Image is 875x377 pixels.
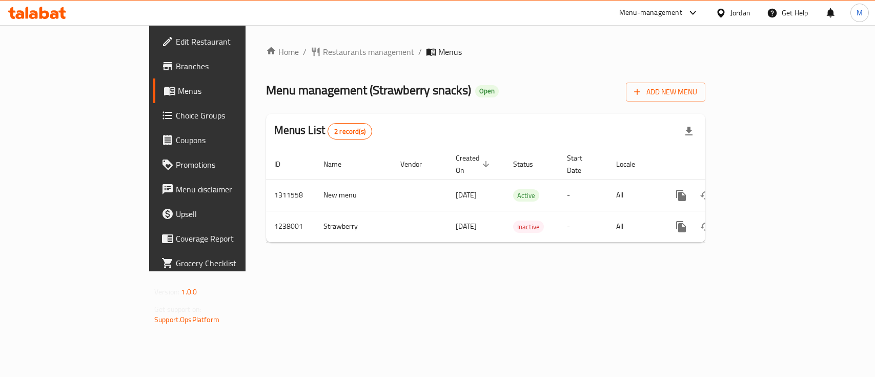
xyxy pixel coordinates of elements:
a: Support.OpsPlatform [154,313,219,326]
span: Start Date [567,152,596,176]
span: Vendor [400,158,435,170]
span: Restaurants management [323,46,414,58]
span: [DATE] [456,220,477,233]
a: Restaurants management [311,46,414,58]
span: Promotions [176,158,287,171]
span: Created On [456,152,493,176]
span: 2 record(s) [328,127,372,136]
span: Open [475,87,499,95]
td: - [559,211,608,242]
span: Status [513,158,546,170]
span: M [857,7,863,18]
li: / [303,46,307,58]
span: Menus [178,85,287,97]
span: Coupons [176,134,287,146]
a: Upsell [153,202,295,226]
span: 1.0.0 [181,285,197,299]
span: Coverage Report [176,232,287,245]
a: Coverage Report [153,226,295,251]
a: Menus [153,78,295,103]
div: Open [475,85,499,97]
span: Get support on: [154,303,201,316]
button: Change Status [694,214,718,239]
span: Menu management ( Strawberry snacks ) [266,78,471,102]
a: Edit Restaurant [153,29,295,54]
li: / [418,46,422,58]
span: Name [323,158,355,170]
span: [DATE] [456,188,477,202]
a: Promotions [153,152,295,177]
td: - [559,180,608,211]
td: All [608,211,661,242]
div: Jordan [730,7,750,18]
span: Version: [154,285,179,299]
span: Edit Restaurant [176,35,287,48]
span: Inactive [513,221,544,233]
span: Upsell [176,208,287,220]
div: Export file [677,119,701,144]
button: Change Status [694,183,718,208]
button: more [669,183,694,208]
button: more [669,214,694,239]
span: ID [274,158,294,170]
a: Grocery Checklist [153,251,295,275]
a: Branches [153,54,295,78]
span: Locale [616,158,648,170]
div: Active [513,189,539,202]
h2: Menus List [274,123,372,140]
nav: breadcrumb [266,46,705,58]
span: Active [513,190,539,202]
td: New menu [315,180,392,211]
th: Actions [661,149,776,180]
a: Menu disclaimer [153,177,295,202]
td: Strawberry [315,211,392,242]
span: Add New Menu [634,86,697,98]
a: Choice Groups [153,103,295,128]
td: All [608,180,661,211]
span: Menus [438,46,462,58]
span: Choice Groups [176,109,287,122]
a: Coupons [153,128,295,152]
span: Grocery Checklist [176,257,287,269]
span: Branches [176,60,287,72]
table: enhanced table [266,149,776,243]
div: Menu-management [619,7,682,19]
button: Add New Menu [626,83,705,102]
span: Menu disclaimer [176,183,287,195]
